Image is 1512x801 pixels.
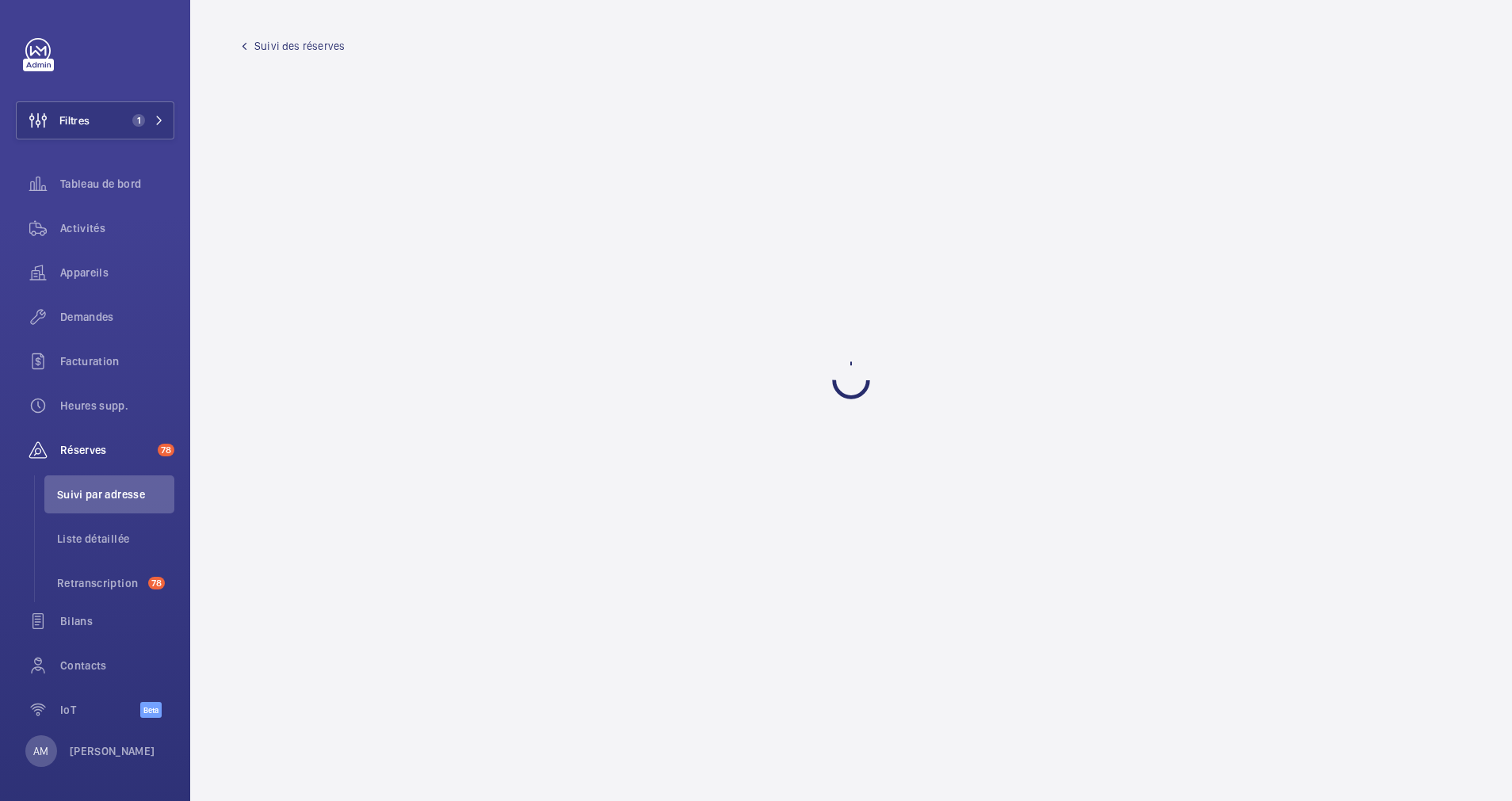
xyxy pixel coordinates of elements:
[60,309,174,325] span: Demandes
[57,486,174,502] span: Suivi par adresse
[33,743,48,759] p: AM
[57,575,142,591] span: Retranscription
[158,444,174,456] span: 78
[57,531,174,547] span: Liste détaillée
[59,113,90,128] span: Filtres
[140,702,162,718] span: Beta
[70,743,155,759] p: [PERSON_NAME]
[60,398,174,414] span: Heures supp.
[132,114,145,127] span: 1
[60,176,174,192] span: Tableau de bord
[60,613,174,629] span: Bilans
[60,353,174,369] span: Facturation
[148,577,165,589] span: 78
[60,658,174,673] span: Contacts
[254,38,345,54] span: Suivi des réserves
[60,220,174,236] span: Activités
[60,442,151,458] span: Réserves
[16,101,174,139] button: Filtres1
[60,702,140,718] span: IoT
[60,265,174,280] span: Appareils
